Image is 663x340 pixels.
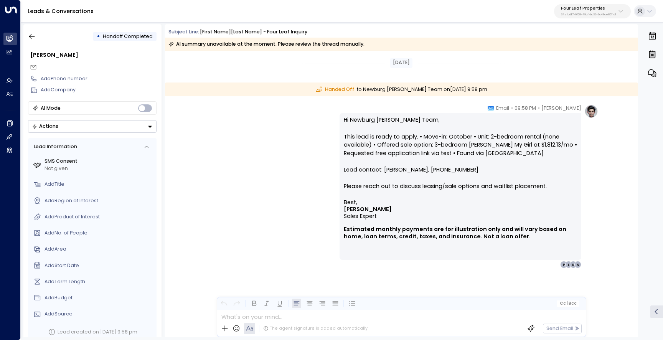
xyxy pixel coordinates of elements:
div: AddTitle [45,181,154,188]
div: [DATE] [390,58,412,68]
span: Sales Expert [344,213,377,220]
div: L [565,261,572,268]
div: AddArea [45,246,154,253]
div: N [574,261,581,268]
div: • [97,30,100,43]
span: Estimated monthly payments are for illustration only and will vary based on home, loan terms, cre... [344,226,577,240]
p: Hi Newburg [PERSON_NAME] Team, This lead is ready to apply. • Move-in: October • Unit: 2-bedroom ... [344,116,577,199]
div: AddNo. of People [45,229,154,237]
span: • [511,104,513,112]
div: AddBudget [45,294,154,302]
div: The agent signature is added automatically [263,325,368,332]
div: AddTerm Length [45,278,154,286]
div: AddPhone number [41,75,157,83]
div: AI Mode [41,104,61,112]
span: 09:58 PM [515,104,536,112]
div: Lead Information [31,143,77,150]
span: | [567,301,568,306]
div: AddProduct of Interest [45,213,154,221]
button: Actions [28,120,157,133]
div: [First Name][Last Name] - Four Leaf Inquiry [200,28,307,36]
span: Subject Line: [168,28,199,35]
div: AddSource [45,310,154,318]
button: Cc|Bcc [557,300,579,307]
span: • [538,104,540,112]
button: Undo [219,299,229,309]
label: SMS Consent [45,158,154,165]
span: Handed Off [316,86,355,93]
div: Button group with a nested menu [28,120,157,133]
div: Not given [45,165,154,172]
span: Cc Bcc [559,301,577,306]
div: K [570,261,577,268]
img: profile-logo.png [584,104,598,118]
div: AI summary unavailable at the moment. Please review the thread manually. [168,40,364,48]
div: Actions [32,123,58,129]
span: [PERSON_NAME] [344,206,392,213]
span: Best, [344,199,357,206]
div: to Newburg [PERSON_NAME] Team on [DATE] 9:58 pm [165,83,638,97]
span: - [40,64,43,70]
button: Four Leaf Properties34e1cd17-0f68-49af-bd32-3c48ce8611d1 [554,4,631,18]
div: AddCompany [41,86,157,94]
span: Handoff Completed [103,33,153,40]
div: AddStart Date [45,262,154,269]
span: Email [496,104,509,112]
div: P [560,261,567,268]
a: Leads & Conversations [28,7,94,15]
button: Redo [232,299,242,309]
div: Lead created on [DATE] 9:58 pm [58,328,137,336]
p: Four Leaf Properties [561,6,616,11]
div: AddRegion of Interest [45,197,154,205]
span: [PERSON_NAME] [541,104,581,112]
div: [PERSON_NAME] [30,51,157,59]
p: 34e1cd17-0f68-49af-bd32-3c48ce8611d1 [561,13,616,16]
